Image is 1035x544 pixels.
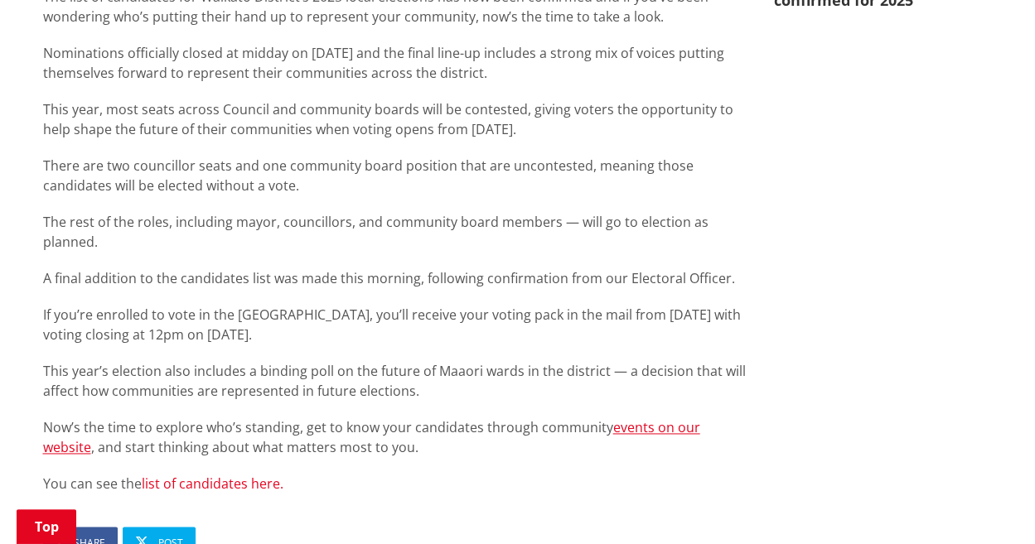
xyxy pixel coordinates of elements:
p: If you’re enrolled to vote in the [GEOGRAPHIC_DATA], you’ll receive your voting pack in the mail ... [43,305,749,344]
p: The rest of the roles, including mayor, councillors, and community board members — will go to ele... [43,212,749,252]
a: events on our website [43,418,700,456]
p: A final addition to the candidates list was made this morning, following confirmation from our El... [43,268,749,288]
p: This year, most seats across Council and community boards will be contested, giving voters the op... [43,99,749,139]
p: Nominations officially closed at midday on [DATE] and the final line-up includes a strong mix of ... [43,43,749,83]
p: There are two councillor seats and one community board position that are uncontested, meaning tho... [43,156,749,195]
a: Top [17,509,76,544]
p: Now’s the time to explore who’s standing, get to know your candidates through community , and sta... [43,417,749,457]
iframe: Messenger Launcher [959,474,1018,534]
a: list of candidates here. [142,474,283,493]
p: This year’s election also includes a binding poll on the future of Maaori wards in the district —... [43,361,749,401]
